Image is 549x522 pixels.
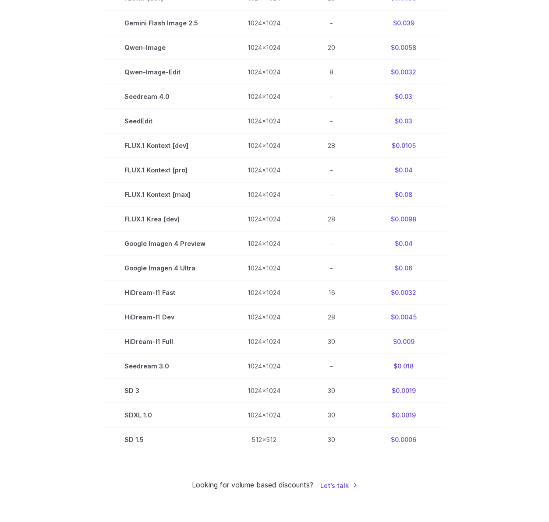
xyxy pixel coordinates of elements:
a: Let's talk [320,480,358,490]
td: $0.03 [361,84,446,109]
td: $0.03 [361,109,446,133]
td: 1024x1024 [227,182,301,207]
td: HiDream-I1 Full [103,329,227,354]
td: 1024x1024 [227,329,301,354]
td: 1024x1024 [227,133,301,158]
td: $0.04 [361,158,446,182]
td: $0.0006 [361,427,446,452]
td: FLUX.1 Krea [dev] [103,207,227,231]
td: $0.018 [361,354,446,378]
td: - [301,84,361,109]
td: $0.0019 [361,378,446,403]
td: 1024x1024 [227,84,301,109]
td: - [301,354,361,378]
td: 1024x1024 [227,158,301,182]
td: 512x512 [227,427,301,452]
td: Google Imagen 4 Preview [103,231,227,256]
td: 1024x1024 [227,60,301,84]
td: 1024x1024 [227,354,301,378]
td: 30 [301,378,361,403]
td: 1024x1024 [227,109,301,133]
td: $0.0032 [361,60,446,84]
td: $0.009 [361,329,446,354]
td: 20 [301,35,361,60]
td: FLUX.1 Kontext [dev] [103,133,227,158]
td: FLUX.1 Kontext [pro] [103,158,227,182]
td: SD 1.5 [103,427,227,452]
td: 1024x1024 [227,231,301,256]
td: SeedEdit [103,109,227,133]
td: $0.06 [361,256,446,280]
td: 28 [301,207,361,231]
td: Seedream 3.0 [103,354,227,378]
td: $0.0058 [361,35,446,60]
td: - [301,256,361,280]
td: $0.0098 [361,207,446,231]
td: $0.08 [361,182,446,207]
td: 30 [301,403,361,427]
td: FLUX.1 Kontext [max] [103,182,227,207]
td: 1024x1024 [227,11,301,35]
td: 28 [301,305,361,329]
td: $0.0032 [361,280,446,305]
td: 16 [301,280,361,305]
td: 1024x1024 [227,305,301,329]
td: $0.0105 [361,133,446,158]
td: 1024x1024 [227,280,301,305]
td: 1024x1024 [227,256,301,280]
td: $0.0045 [361,305,446,329]
td: $0.0019 [361,403,446,427]
small: Looking for volume based discounts? [192,480,313,491]
td: - [301,182,361,207]
td: Seedream 4.0 [103,84,227,109]
td: 1024x1024 [227,378,301,403]
td: 28 [301,133,361,158]
td: 1024x1024 [227,403,301,427]
td: Qwen-Image [103,35,227,60]
td: SDXL 1.0 [103,403,227,427]
td: 1024x1024 [227,207,301,231]
td: Google Imagen 4 Ultra [103,256,227,280]
td: - [301,158,361,182]
td: HiDream-I1 Dev [103,305,227,329]
span: Gemini Flash Image 2.5 [124,18,205,28]
td: $0.039 [361,11,446,35]
td: - [301,11,361,35]
td: SD 3 [103,378,227,403]
td: 30 [301,329,361,354]
td: Qwen-Image-Edit [103,60,227,84]
td: 1024x1024 [227,35,301,60]
td: - [301,231,361,256]
td: $0.04 [361,231,446,256]
td: 8 [301,60,361,84]
td: 30 [301,427,361,452]
td: HiDream-I1 Fast [103,280,227,305]
td: - [301,109,361,133]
